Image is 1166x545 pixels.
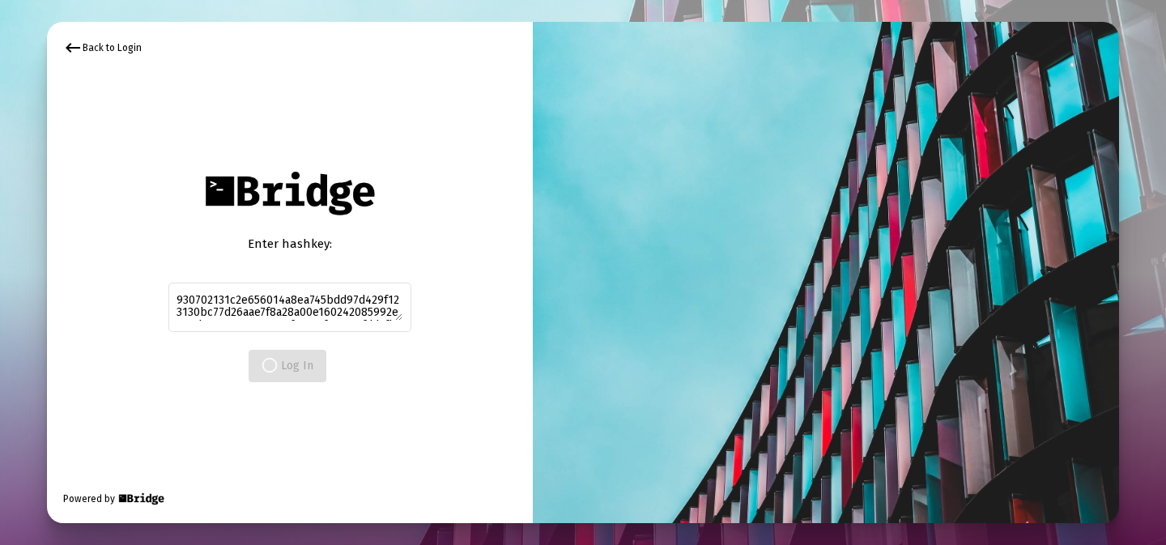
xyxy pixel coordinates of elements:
[249,350,326,382] button: Log In
[63,491,166,507] div: Powered by
[63,38,142,57] div: Back to Login
[262,359,313,373] span: Log In
[197,163,382,224] img: Bridge Financial Technology Logo
[117,491,166,507] img: Bridge Financial Technology Logo
[63,38,83,57] mat-icon: keyboard_backspace
[168,236,411,252] div: Enter hashkey:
